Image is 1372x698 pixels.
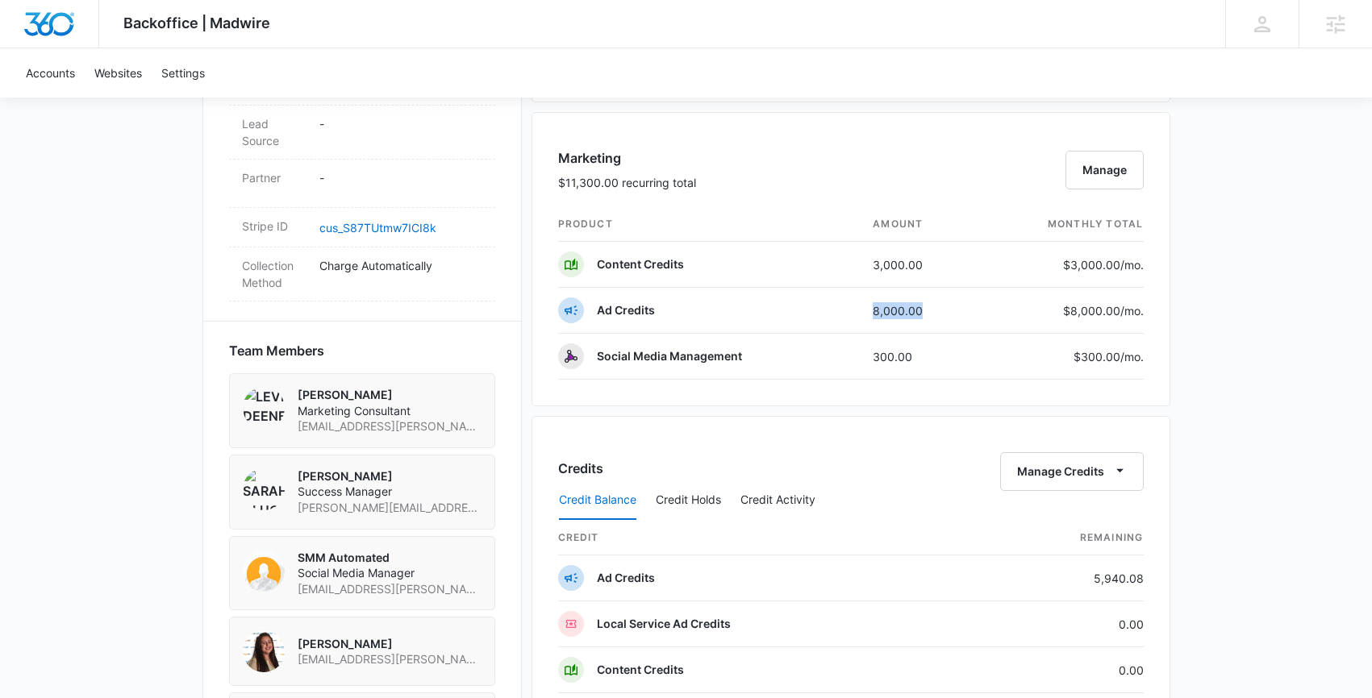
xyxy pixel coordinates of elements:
span: Team Members [229,341,324,360]
span: [EMAIL_ADDRESS][PERSON_NAME][DOMAIN_NAME] [298,651,482,667]
img: Sarah Gluchacki [243,468,285,510]
span: [EMAIL_ADDRESS][PERSON_NAME][DOMAIN_NAME] [298,581,482,597]
p: $8,000.00 [1063,302,1144,319]
p: $11,300.00 recurring total [558,174,696,191]
th: credit [558,521,973,555]
p: SMM Automated [298,550,482,566]
th: Remaining [973,521,1144,555]
dt: Stripe ID [242,218,307,235]
div: Lead Source- [229,106,495,160]
p: Social Media Management [597,348,742,364]
h3: Marketing [558,148,696,168]
span: [EMAIL_ADDRESS][PERSON_NAME][DOMAIN_NAME] [298,418,482,434]
p: $3,000.00 [1063,256,1144,273]
span: /mo. [1120,258,1144,272]
img: Audriana Talamantes [243,630,285,672]
th: product [558,207,861,242]
a: Websites [85,48,152,98]
div: Partner- [229,160,495,208]
dt: Lead Source [242,115,307,149]
p: Ad Credits [597,570,655,586]
h3: Credits [558,459,603,478]
td: 3,000.00 [860,242,977,288]
td: 5,940.08 [973,555,1144,601]
p: $300.00 [1068,348,1144,365]
td: 0.00 [973,601,1144,647]
dt: Collection Method [242,257,307,291]
span: Backoffice | Madwire [123,15,270,31]
a: Accounts [16,48,85,98]
span: [PERSON_NAME][EMAIL_ADDRESS][PERSON_NAME][DOMAIN_NAME] [298,500,482,516]
a: Settings [152,48,215,98]
span: /mo. [1120,350,1144,364]
p: Charge Automatically [319,257,482,274]
p: [PERSON_NAME] [298,468,482,484]
div: Collection MethodCharge Automatically [229,247,495,301]
button: Manage [1065,151,1144,189]
p: Content Credits [597,662,684,678]
p: Local Service Ad Credits [597,616,731,632]
button: Manage Credits [1000,452,1144,491]
img: SMM Automated [243,550,285,592]
span: Social Media Manager [298,565,482,581]
span: Marketing Consultant [298,403,482,419]
button: Credit Balance [559,481,636,520]
p: [PERSON_NAME] [298,636,482,652]
th: amount [860,207,977,242]
button: Credit Activity [740,481,815,520]
dt: Partner [242,169,307,186]
img: Levi Deeney [243,387,285,429]
td: 0.00 [973,647,1144,693]
th: monthly total [977,207,1144,242]
span: /mo. [1120,304,1144,318]
p: [PERSON_NAME] [298,387,482,403]
td: 8,000.00 [860,288,977,334]
div: Stripe IDcus_S87TUtmw7ICI8k [229,208,495,247]
a: cus_S87TUtmw7ICI8k [319,221,436,235]
p: - [319,169,482,186]
p: Ad Credits [597,302,655,318]
p: Content Credits [597,256,684,272]
button: Credit Holds [656,481,721,520]
p: - [319,115,482,132]
td: 300.00 [860,334,977,380]
span: Success Manager [298,484,482,500]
